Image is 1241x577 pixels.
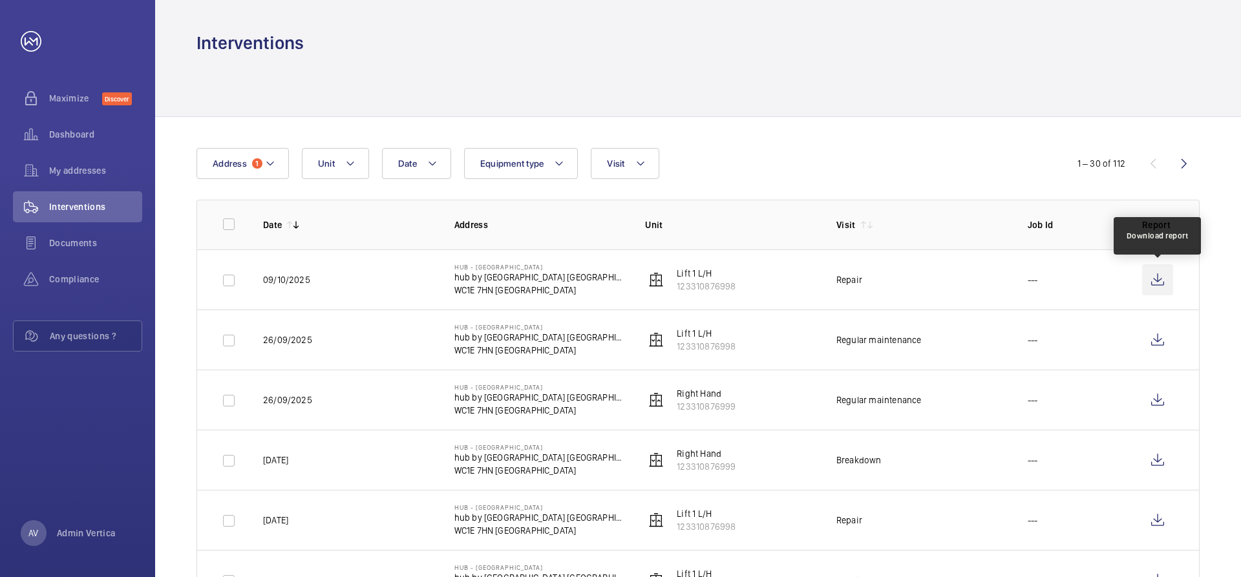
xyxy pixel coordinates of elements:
p: hub by [GEOGRAPHIC_DATA] [GEOGRAPHIC_DATA] [454,451,625,464]
span: Documents [49,236,142,249]
p: Address [454,218,625,231]
p: [DATE] [263,514,288,527]
h1: Interventions [196,31,304,55]
p: Lift 1 L/H [677,507,736,520]
button: Address1 [196,148,289,179]
p: Hub - [GEOGRAPHIC_DATA] [454,263,625,271]
p: hub by [GEOGRAPHIC_DATA] [GEOGRAPHIC_DATA] [454,511,625,524]
p: --- [1028,273,1038,286]
div: Regular maintenance [836,333,921,346]
p: WC1E 7HN [GEOGRAPHIC_DATA] [454,344,625,357]
p: 09/10/2025 [263,273,310,286]
p: 123310876999 [677,400,736,413]
div: 1 – 30 of 112 [1077,157,1125,170]
p: Hub - [GEOGRAPHIC_DATA] [454,503,625,511]
img: elevator.svg [648,512,664,528]
p: --- [1028,514,1038,527]
span: Visit [607,158,624,169]
p: [DATE] [263,454,288,467]
span: Interventions [49,200,142,213]
span: Address [213,158,247,169]
p: 123310876999 [677,460,736,473]
button: Unit [302,148,369,179]
span: My addresses [49,164,142,177]
span: Any questions ? [50,330,142,342]
span: Equipment type [480,158,544,169]
p: AV [28,527,38,540]
button: Equipment type [464,148,578,179]
button: Visit [591,148,659,179]
p: Visit [836,218,856,231]
p: Hub - [GEOGRAPHIC_DATA] [454,323,625,331]
p: hub by [GEOGRAPHIC_DATA] [GEOGRAPHIC_DATA] [454,391,625,404]
p: --- [1028,393,1038,406]
p: WC1E 7HN [GEOGRAPHIC_DATA] [454,524,625,537]
p: 123310876998 [677,280,736,293]
p: Date [263,218,282,231]
div: Download report [1127,230,1189,242]
span: 1 [252,158,262,169]
p: Hub - [GEOGRAPHIC_DATA] [454,443,625,451]
p: 26/09/2025 [263,333,312,346]
p: WC1E 7HN [GEOGRAPHIC_DATA] [454,284,625,297]
p: Unit [645,218,816,231]
div: Repair [836,514,862,527]
div: Repair [836,273,862,286]
p: Admin Vertica [57,527,116,540]
img: elevator.svg [648,452,664,468]
span: Discover [102,92,132,105]
img: elevator.svg [648,332,664,348]
img: elevator.svg [648,272,664,288]
p: --- [1028,333,1038,346]
p: 26/09/2025 [263,393,312,406]
p: WC1E 7HN [GEOGRAPHIC_DATA] [454,404,625,417]
p: WC1E 7HN [GEOGRAPHIC_DATA] [454,464,625,477]
span: Maximize [49,92,102,105]
img: elevator.svg [648,392,664,408]
div: Breakdown [836,454,882,467]
p: Right Hand [677,387,736,400]
p: Job Id [1028,218,1121,231]
button: Date [382,148,451,179]
div: Regular maintenance [836,393,921,406]
p: hub by [GEOGRAPHIC_DATA] [GEOGRAPHIC_DATA] [454,331,625,344]
p: 123310876998 [677,520,736,533]
span: Compliance [49,273,142,286]
p: Hub - [GEOGRAPHIC_DATA] [454,383,625,391]
p: Lift 1 L/H [677,327,736,340]
p: Hub - [GEOGRAPHIC_DATA] [454,563,625,571]
p: --- [1028,454,1038,467]
span: Dashboard [49,128,142,141]
p: 123310876998 [677,340,736,353]
span: Date [398,158,417,169]
p: Right Hand [677,447,736,460]
span: Unit [318,158,335,169]
p: Lift 1 L/H [677,267,736,280]
p: hub by [GEOGRAPHIC_DATA] [GEOGRAPHIC_DATA] [454,271,625,284]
